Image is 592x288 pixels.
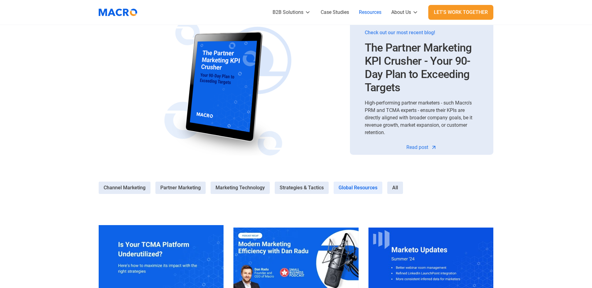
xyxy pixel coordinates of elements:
a: Read post [406,144,437,151]
span: Strategies & Tactics [280,184,324,191]
a: Check out our most recent blog!The Partner Marketing KPI Crusher - Your 90-Day Plan to Exceeding ... [365,23,479,95]
form: Email Form [99,182,493,195]
h3: The Partner Marketing KPI Crusher - Your 90-Day Plan to Exceeding Targets [365,41,479,95]
div: Let's Work Together [434,9,488,16]
div: Read post [406,144,428,151]
div: High-performing partner marketers - such Macro's PRM and TCMA experts - ensure their KPIs are dir... [365,99,479,136]
span: All [392,184,398,191]
div: About Us [391,9,411,16]
a: Let's Work Together [428,5,493,20]
span: Marketing Technology [216,184,265,191]
div: Check out our most recent blog! [365,29,479,36]
a: home [99,5,142,20]
span: Partner Marketing [160,184,201,191]
span: Channel Marketing [104,184,146,191]
img: The Partner Marketing KPI Crusher - Your 90-Day Plan to Exceeding Targets [99,20,350,162]
span: Global Resources [339,184,377,191]
div: B2B Solutions [273,9,303,16]
img: Macromator Logo [96,5,140,20]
